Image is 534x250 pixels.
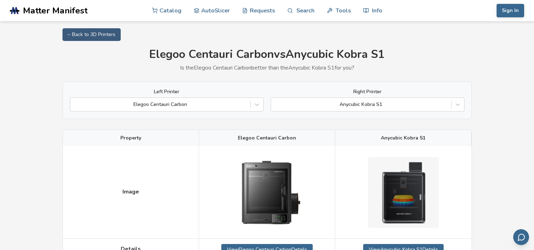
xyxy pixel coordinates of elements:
span: Property [120,135,141,141]
button: Send feedback via email [513,229,529,245]
h1: Elegoo Centauri Carbon vs Anycubic Kobra S1 [62,48,472,61]
input: Elegoo Centauri Carbon [74,102,75,107]
span: Image [122,189,139,195]
label: Left Printer [70,89,264,95]
button: Sign In [497,4,524,17]
span: Elegoo Centauri Carbon [238,135,296,141]
img: Anycubic Kobra S1 [368,157,439,228]
span: Matter Manifest [23,6,88,16]
img: Elegoo Centauri Carbon [232,151,302,233]
span: Anycubic Kobra S1 [381,135,426,141]
input: Anycubic Kobra S1 [275,102,276,107]
p: Is the Elegoo Centauri Carbon better than the Anycubic Kobra S1 for you? [62,65,472,71]
a: ← Back to 3D Printers [62,28,121,41]
label: Right Printer [271,89,464,95]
